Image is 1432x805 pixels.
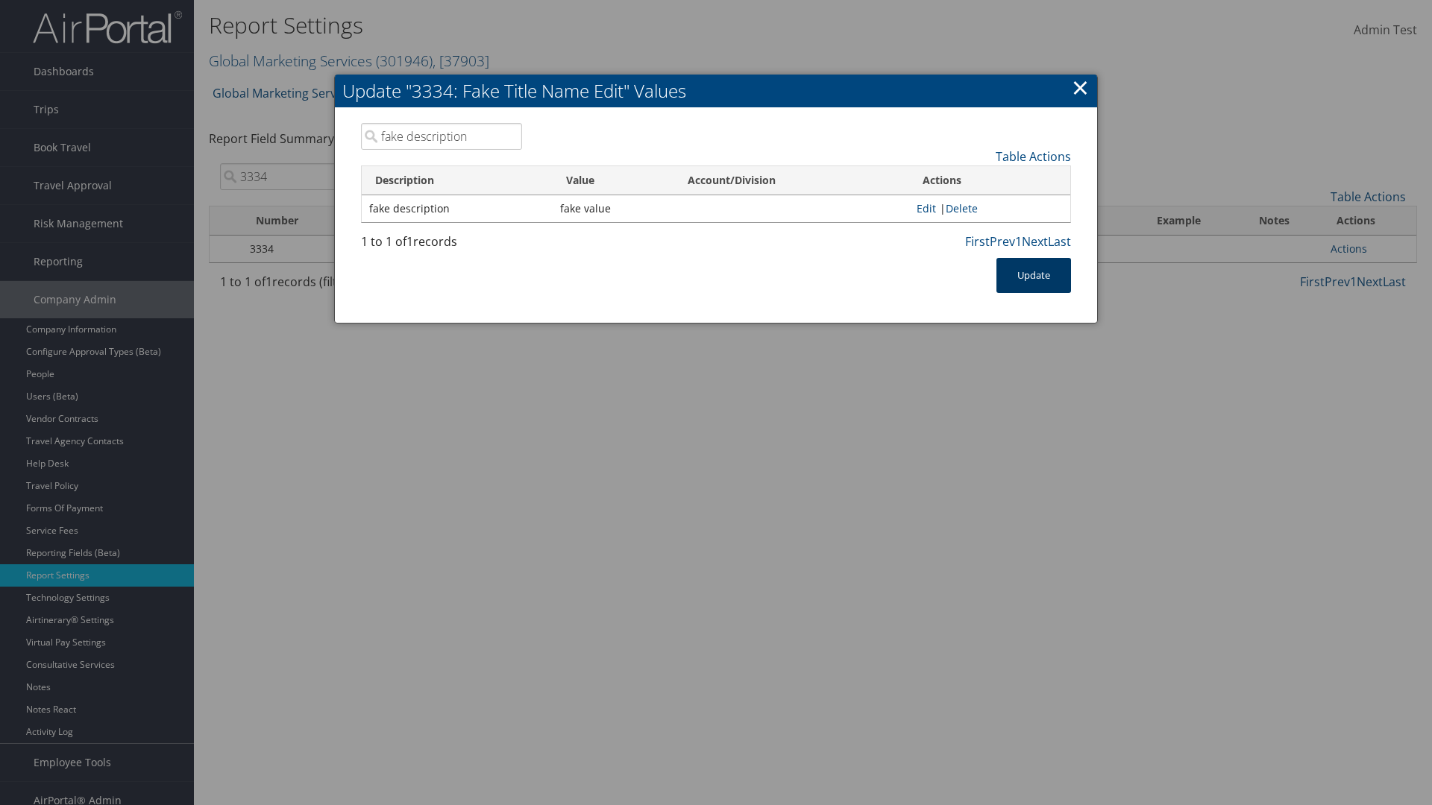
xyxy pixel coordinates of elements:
[1072,72,1089,102] a: ×
[674,166,909,195] th: Account/Division: activate to sort column ascending
[965,233,990,250] a: First
[909,166,1070,195] th: Actions
[917,201,936,215] a: Edit
[996,148,1071,165] a: Table Actions
[361,233,522,258] div: 1 to 1 of records
[1022,233,1048,250] a: Next
[361,123,522,150] input: Search
[990,233,1015,250] a: Prev
[996,258,1071,293] button: Update
[946,201,978,215] a: Delete
[909,195,1070,222] td: |
[1048,233,1071,250] a: Last
[362,195,553,222] td: fake description
[335,75,1097,107] h2: Update "3334: Fake Title Name Edit" Values
[406,233,413,250] span: 1
[553,195,674,222] td: fake value
[553,166,674,195] th: Value: activate to sort column ascending
[1015,233,1022,250] a: 1
[362,166,553,195] th: Description: activate to sort column descending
